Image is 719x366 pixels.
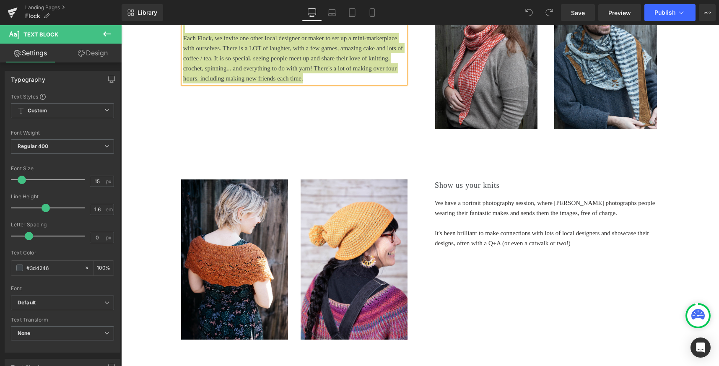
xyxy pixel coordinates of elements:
div: Font Weight [11,130,114,136]
i: Default [18,299,36,306]
a: Landing Pages [25,4,122,11]
div: Each Flock, we invite one other local designer or maker to set up a mini-marketplace with ourselv... [62,8,284,58]
span: Flock [25,13,40,19]
div: Typography [11,71,45,83]
a: Desktop [302,4,322,21]
a: Laptop [322,4,342,21]
span: em [106,207,113,212]
div: Letter Spacing [11,222,114,228]
span: Library [138,9,157,16]
div: Line Height [11,194,114,200]
div: Text Styles [11,93,114,100]
b: Regular 400 [18,143,49,149]
span: Publish [654,9,675,16]
input: Color [26,263,80,273]
p: It's been brilliant to make connections with lots of local designers and showcase their designs, ... [314,203,536,223]
a: Tablet [342,4,362,21]
span: Save [571,8,585,17]
button: Publish [644,4,696,21]
div: Font Size [11,166,114,171]
div: Font [11,286,114,291]
div: Open Intercom Messenger [690,337,711,358]
div: Text Transform [11,317,114,323]
button: Redo [541,4,558,21]
button: More [699,4,716,21]
h2: Show us your knits [314,154,536,166]
a: Preview [598,4,641,21]
span: Text Block [23,31,58,38]
div: % [93,261,114,275]
p: We have a portrait photography session, where [PERSON_NAME] photographs people wearing their fant... [314,173,536,193]
b: Custom [28,107,47,114]
a: New Library [122,4,163,21]
span: px [106,235,113,240]
span: px [106,179,113,184]
a: Mobile [362,4,382,21]
button: Undo [521,4,537,21]
a: Design [62,44,123,62]
b: None [18,330,31,336]
span: Preview [608,8,631,17]
div: Text Color [11,250,114,256]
